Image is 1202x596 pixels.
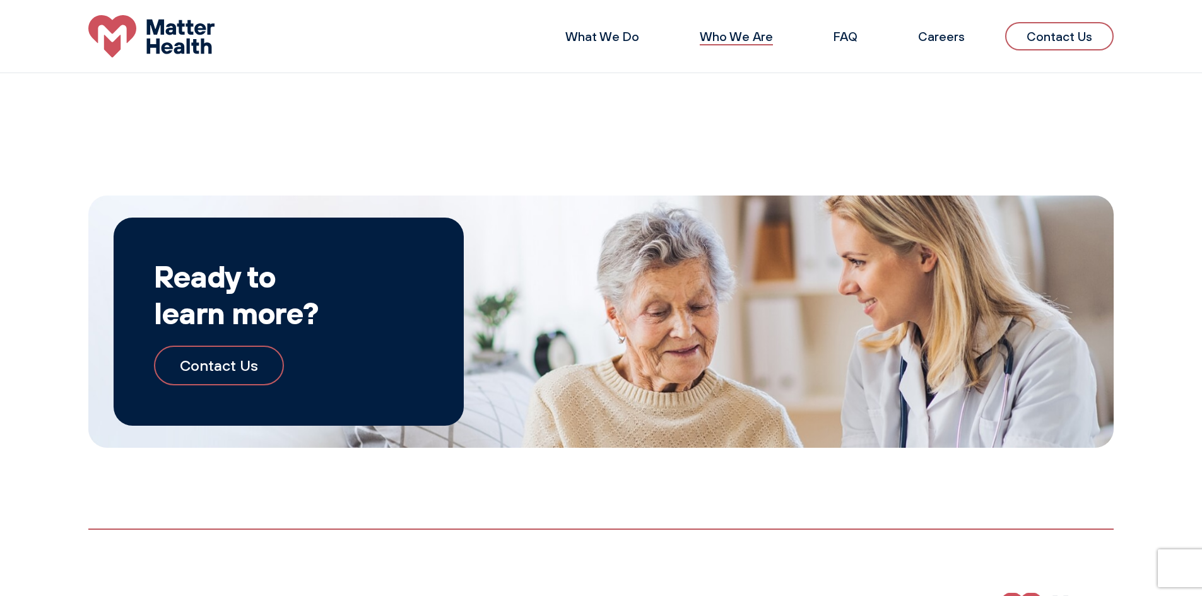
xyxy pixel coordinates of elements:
[918,28,965,44] a: Careers
[834,28,857,44] a: FAQ
[1005,22,1114,50] a: Contact Us
[154,258,423,330] h2: Ready to learn more?
[565,28,639,44] a: What We Do
[700,28,773,44] a: Who We Are
[154,346,284,385] a: Contact Us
